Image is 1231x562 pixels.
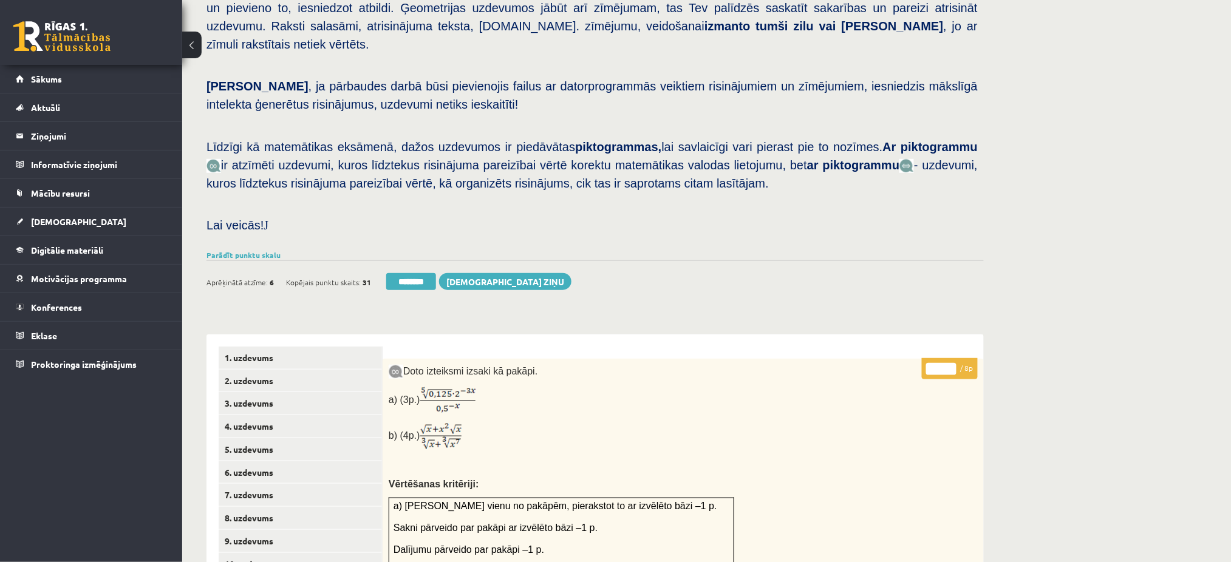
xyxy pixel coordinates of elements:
[31,359,137,370] span: Proktoringa izmēģinājums
[394,544,544,555] span: Dalījumu pārveido par pakāpi –1 p.
[31,330,57,341] span: Eklase
[575,140,661,154] b: piktogrammas,
[16,122,167,150] a: Ziņojumi
[206,159,221,173] img: JfuEzvunn4EvwAAAAASUVORK5CYII=
[16,322,167,350] a: Eklase
[12,12,576,25] body: Rich Text Editor, wiswyg-editor-user-answer-47433833656800
[221,158,899,172] span: ir atzīmēti uzdevumi, kuros līdztekus risinājuma pareizībai vērtē korektu matemātikas valodas lie...
[31,122,167,150] legend: Ziņojumi
[31,245,103,256] span: Digitālie materiāli
[219,370,382,392] a: 2. uzdevums
[16,293,167,321] a: Konferences
[756,19,944,33] b: tumši zilu vai [PERSON_NAME]
[219,415,382,438] a: 4. uzdevums
[922,358,978,379] p: / 8p
[394,501,717,511] span: a) [PERSON_NAME] vienu no pakāpēm, pierakstot to ar izvēlēto bāzi –1 p.
[31,188,90,198] span: Mācību resursi
[219,392,382,415] a: 3. uzdevums
[403,366,537,376] span: Doto izteiksmi izsaki kā pakāpi.
[899,159,914,173] img: wKvN42sLe3LLwAAAABJRU5ErkJggg==
[31,151,167,178] legend: Informatīvie ziņojumi
[389,365,403,379] img: 9k=
[31,102,60,113] span: Aktuāli
[219,438,382,461] a: 5. uzdevums
[16,236,167,264] a: Digitālie materiāli
[420,386,476,415] img: XHSvkpsuQ8RVr6I5ExP4ildRnYkJ6GKODXqVMi+jXsVk0weI9Q8PQTqDl2OT5gAAAABJRU5ErkJggg==
[389,430,420,441] span: b) (4p.)
[16,208,167,235] a: [DEMOGRAPHIC_DATA]
[206,140,978,154] span: Līdzīgi kā matemātikas eksāmenā, dažos uzdevumos ir piedāvātas lai savlaicīgi vari pierast pie to...
[206,250,281,260] a: Parādīt punktu skalu
[31,216,126,227] span: [DEMOGRAPHIC_DATA]
[286,273,361,291] span: Kopējais punktu skaits:
[219,347,382,369] a: 1. uzdevums
[394,523,598,533] span: Sakni pārveido par pakāpi ar izvēlēto bāzi –1 p.
[16,350,167,378] a: Proktoringa izmēģinājums
[31,273,127,284] span: Motivācijas programma
[16,265,167,293] a: Motivācijas programma
[439,273,571,290] a: [DEMOGRAPHIC_DATA] ziņu
[206,273,268,291] span: Aprēķinātā atzīme:
[704,19,751,33] b: izmanto
[16,179,167,207] a: Mācību resursi
[389,479,479,489] span: Vērtēšanas kritēriji:
[206,158,978,190] span: - uzdevumi, kuros līdztekus risinājuma pareizībai vērtē, kā organizēts risinājums, cik tas ir sap...
[389,394,420,405] span: a) (3p.)
[16,151,167,178] a: Informatīvie ziņojumi
[363,273,371,291] span: 31
[16,65,167,93] a: Sākums
[219,484,382,506] a: 7. uzdevums
[219,507,382,529] a: 8. uzdevums
[264,218,269,232] span: J
[807,158,899,172] b: ar piktogrammu
[13,21,111,52] a: Rīgas 1. Tālmācības vidusskola
[270,273,274,291] span: 6
[883,140,978,154] b: Ar piktogrammu
[16,93,167,121] a: Aktuāli
[206,218,264,232] span: Lai veicās!
[31,73,62,84] span: Sākums
[420,422,462,451] img: 3ewAAAABJRU5ErkJggg==
[219,461,382,484] a: 6. uzdevums
[12,12,575,45] body: Rich Text Editor, wiswyg-editor-47433832440140-1760375361-827
[31,302,82,313] span: Konferences
[206,80,309,93] span: [PERSON_NAME]
[219,530,382,552] a: 9. uzdevums
[206,80,978,111] span: , ja pārbaudes darbā būsi pievienojis failus ar datorprogrammās veiktiem risinājumiem un zīmējumi...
